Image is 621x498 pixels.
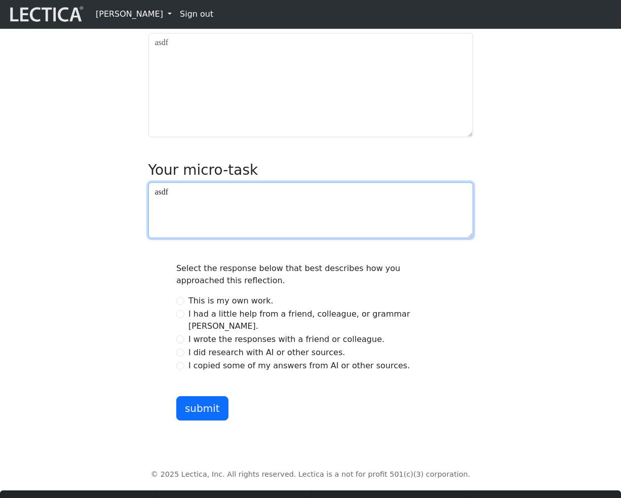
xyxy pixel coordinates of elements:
[176,297,184,305] input: This is my own work.
[176,262,445,287] p: Select the response below that best describes how you approached this reflection.
[176,362,184,370] input: I copied some of my answers from AI or other sources.
[188,295,274,307] label: This is my own work.
[148,162,473,179] h3: Your micro-task
[176,310,184,318] input: I had a little help from a friend, colleague, or grammar [PERSON_NAME].
[8,5,84,24] img: lecticalive
[92,4,176,24] a: [PERSON_NAME]
[176,349,184,357] input: I did research with AI or other sources.
[28,469,593,480] p: © 2025 Lectica, Inc. All rights reserved. Lectica is a not for profit 501(c)(3) corporation.
[188,333,384,346] label: I wrote the responses with a friend or colleague.
[188,360,410,372] label: I copied some of my answers from AI or other sources.
[176,396,228,420] button: submit
[176,4,217,24] a: Sign out
[188,308,445,332] label: I had a little help from a friend, colleague, or grammar [PERSON_NAME].
[188,347,345,359] label: I did research with AI or other sources.
[176,335,184,343] input: I wrote the responses with a friend or colleague.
